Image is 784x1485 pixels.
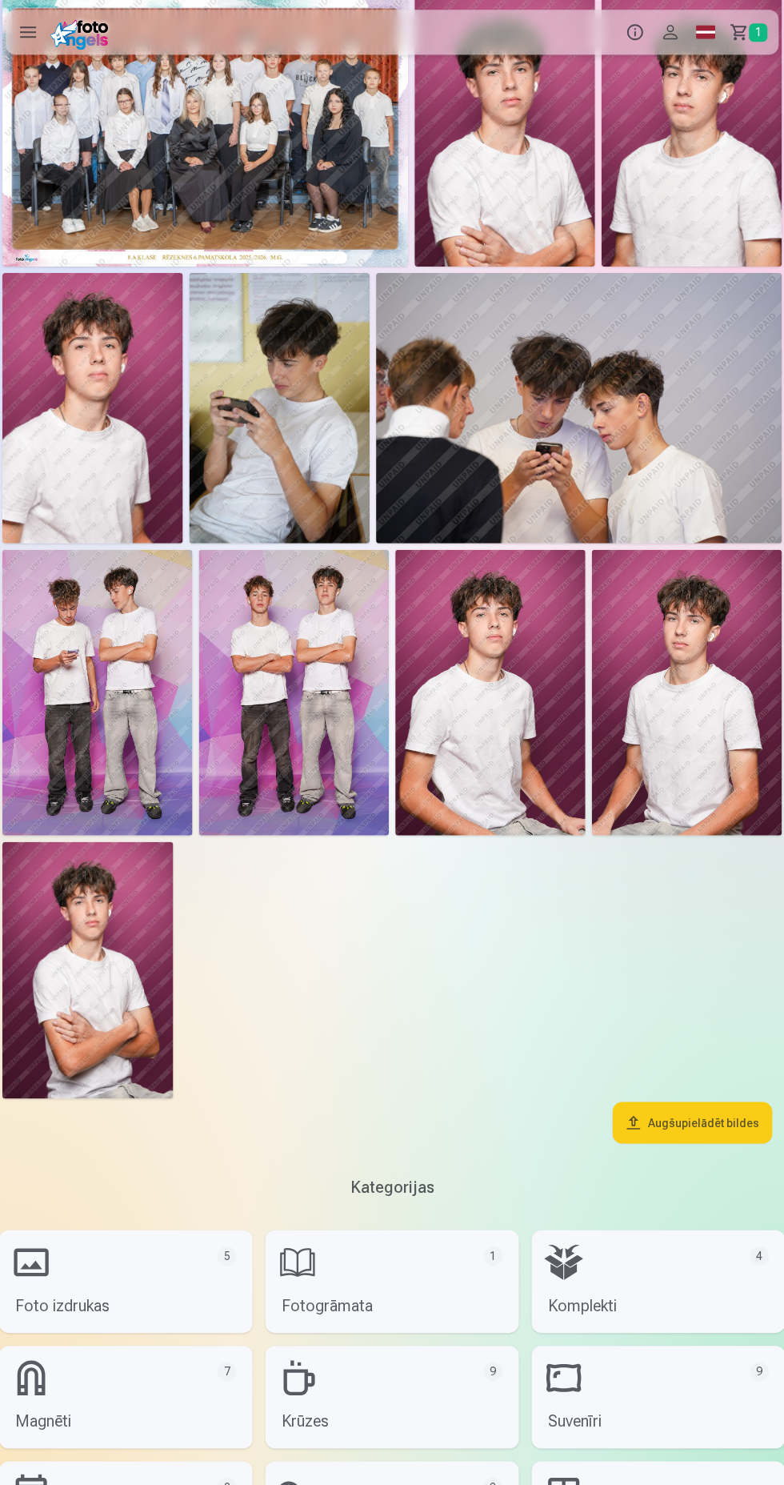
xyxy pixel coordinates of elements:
[748,23,766,42] span: 1
[483,1359,502,1378] div: 9
[483,1243,502,1262] div: 1
[266,1343,518,1445] a: Krūzes9
[531,1227,784,1330] a: Komplekti4
[531,1343,784,1445] a: Suvenīri9
[266,1227,518,1330] a: Fotogrāmata1
[218,1359,237,1378] div: 7
[687,10,722,54] a: Global
[612,1099,771,1141] button: Augšupielādēt bildes
[749,1243,768,1262] div: 4
[218,1243,237,1262] div: 5
[617,10,652,54] button: Info
[722,10,778,54] a: Grozs1
[652,10,687,54] button: Profils
[749,1359,768,1378] div: 9
[51,14,114,50] img: /fa1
